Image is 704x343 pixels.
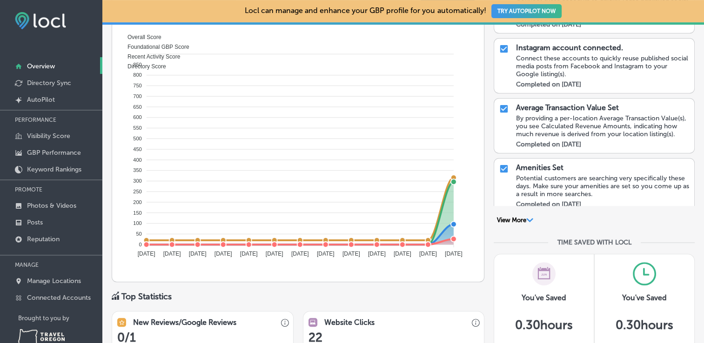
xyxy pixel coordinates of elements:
[133,199,141,205] tspan: 200
[445,251,463,257] tspan: [DATE]
[27,165,81,173] p: Keyword Rankings
[138,251,155,257] tspan: [DATE]
[516,80,581,88] label: Completed on [DATE]
[121,44,189,50] span: Foundational GBP Score
[419,251,437,257] tspan: [DATE]
[515,318,573,332] h5: 0.30 hours
[136,231,141,237] tspan: 50
[557,238,631,246] div: TIME SAVED WITH LOCL
[516,43,623,52] p: Instagram account connected.
[516,174,690,198] div: Potential customers are searching very specifically these days. Make sure your amenities are set ...
[18,315,102,322] p: Brought to you by
[368,251,386,257] tspan: [DATE]
[516,140,581,148] label: Completed on [DATE]
[516,200,581,208] label: Completed on [DATE]
[27,294,91,302] p: Connected Accounts
[215,251,232,257] tspan: [DATE]
[133,61,141,67] tspan: 850
[133,220,141,226] tspan: 100
[27,149,81,157] p: GBP Performance
[133,93,141,99] tspan: 700
[27,96,55,104] p: AutoPilot
[121,34,161,40] span: Overall Score
[133,210,141,215] tspan: 150
[27,277,81,285] p: Manage Locations
[522,293,566,302] h3: You've Saved
[133,72,141,78] tspan: 800
[15,12,66,29] img: fda3e92497d09a02dc62c9cd864e3231.png
[133,189,141,194] tspan: 250
[342,251,360,257] tspan: [DATE]
[240,251,258,257] tspan: [DATE]
[27,132,70,140] p: Visibility Score
[27,218,43,226] p: Posts
[622,293,667,302] h3: You've Saved
[121,291,172,302] div: Top Statistics
[266,251,283,257] tspan: [DATE]
[27,235,60,243] p: Reputation
[516,114,690,138] div: By providing a per-location Average Transaction Value(s), you see Calculated Revenue Amounts, ind...
[121,63,166,70] span: Directory Score
[133,157,141,162] tspan: 400
[189,251,207,257] tspan: [DATE]
[324,318,375,327] h3: Website Clicks
[121,53,180,60] span: Recent Activity Score
[133,114,141,120] tspan: 600
[516,163,563,172] p: Amenities Set
[133,318,236,327] h3: New Reviews/Google Reviews
[27,62,55,70] p: Overview
[516,54,690,78] div: Connect these accounts to quickly reuse published social media posts from Facebook and Instagram ...
[133,146,141,152] tspan: 450
[163,251,181,257] tspan: [DATE]
[394,251,411,257] tspan: [DATE]
[516,103,619,112] p: Average Transaction Value Set
[27,202,76,210] p: Photos & Videos
[491,4,562,18] button: TRY AUTOPILOT NOW
[139,242,142,247] tspan: 0
[133,104,141,110] tspan: 650
[317,251,335,257] tspan: [DATE]
[133,167,141,173] tspan: 350
[133,178,141,184] tspan: 300
[27,79,71,87] p: Directory Sync
[133,125,141,131] tspan: 550
[291,251,309,257] tspan: [DATE]
[616,318,673,332] h5: 0.30 hours
[133,136,141,141] tspan: 500
[494,216,536,224] button: View More
[133,83,141,88] tspan: 750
